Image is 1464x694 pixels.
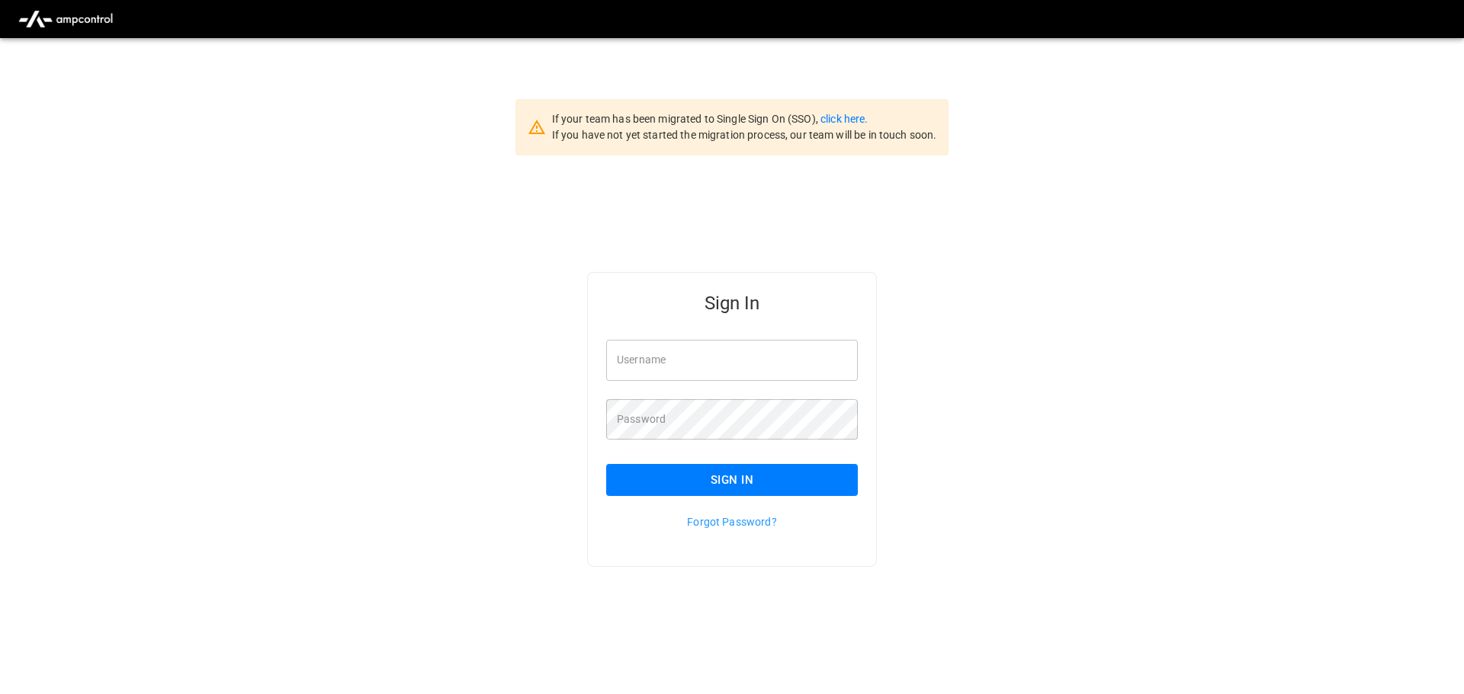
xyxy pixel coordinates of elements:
[552,129,937,141] span: If you have not yet started the migration process, our team will be in touch soon.
[606,514,858,529] p: Forgot Password?
[12,5,119,34] img: ampcontrol.io logo
[606,291,858,315] h5: Sign In
[552,113,820,125] span: If your team has been migrated to Single Sign On (SSO),
[606,464,858,496] button: Sign In
[820,113,868,125] a: click here.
